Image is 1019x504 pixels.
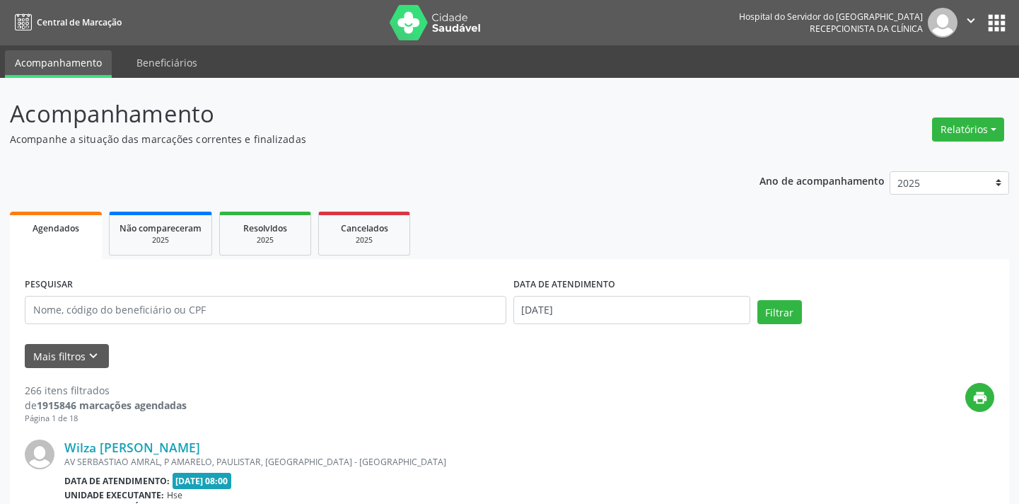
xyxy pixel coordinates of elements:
div: 2025 [120,235,202,246]
button: print [965,383,994,412]
span: [DATE] 08:00 [173,473,232,489]
div: de [25,398,187,413]
input: Selecione um intervalo [513,296,750,324]
i:  [963,13,979,28]
button: Mais filtroskeyboard_arrow_down [25,344,109,369]
a: Beneficiários [127,50,207,75]
label: PESQUISAR [25,274,73,296]
div: 2025 [329,235,400,246]
span: Não compareceram [120,222,202,234]
a: Acompanhamento [5,50,112,78]
span: Hse [167,489,182,501]
i: print [972,390,988,406]
img: img [928,8,957,38]
div: 2025 [230,235,301,246]
label: DATA DE ATENDIMENTO [513,274,615,296]
span: Cancelados [341,222,388,234]
img: img [25,440,54,469]
i: keyboard_arrow_down [86,348,101,364]
button:  [957,8,984,38]
span: Central de Marcação [37,16,122,28]
div: Página 1 de 18 [25,413,187,425]
span: Agendados [33,222,79,234]
input: Nome, código do beneficiário ou CPF [25,296,506,324]
strong: 1915846 marcações agendadas [37,399,187,412]
p: Acompanhamento [10,96,709,132]
a: Central de Marcação [10,11,122,34]
b: Unidade executante: [64,489,164,501]
span: Resolvidos [243,222,287,234]
span: Recepcionista da clínica [810,23,923,35]
b: Data de atendimento: [64,475,170,487]
a: Wilza [PERSON_NAME] [64,440,200,455]
div: AV SERBASTIAO AMRAL, P AMARELO, PAULISTAR, [GEOGRAPHIC_DATA] - [GEOGRAPHIC_DATA] [64,456,782,468]
p: Ano de acompanhamento [759,171,885,189]
div: Hospital do Servidor do [GEOGRAPHIC_DATA] [739,11,923,23]
button: Relatórios [932,118,1004,142]
div: 266 itens filtrados [25,383,187,398]
p: Acompanhe a situação das marcações correntes e finalizadas [10,132,709,147]
button: Filtrar [757,300,802,324]
button: apps [984,11,1009,35]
